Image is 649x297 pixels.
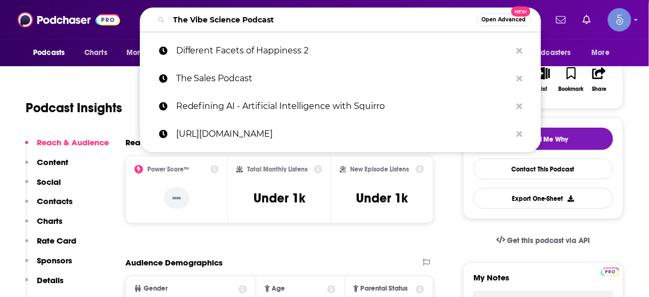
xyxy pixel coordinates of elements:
[532,135,568,144] span: Tell Me Why
[272,285,286,292] span: Age
[511,6,531,17] span: New
[25,275,64,295] button: Details
[608,8,631,32] button: Show profile menu
[33,45,65,60] span: Podcasts
[176,120,511,148] p: https://podcasts.apple.com/us/podcast/redefining-ai-artificial-intelligence-with-squirro/id161393...
[176,37,511,65] p: Different Facets of Happiness 2
[18,10,120,30] img: Podchaser - Follow, Share and Rate Podcasts
[254,190,305,206] h3: Under 1k
[488,228,599,254] a: Get this podcast via API
[37,236,76,246] p: Rate Card
[508,236,590,245] span: Get this podcast via API
[176,65,511,92] p: The Sales Podcast
[473,128,613,150] button: tell me why sparkleTell Me Why
[584,43,623,63] button: open menu
[601,268,620,276] img: Podchaser Pro
[557,60,585,99] button: Bookmark
[37,196,73,206] p: Contacts
[140,120,541,148] a: [URL][DOMAIN_NAME]
[37,157,68,167] p: Content
[559,86,584,92] div: Bookmark
[477,13,531,26] button: Open AdvancedNew
[140,7,541,32] div: Search podcasts, credits, & more...
[592,86,606,92] div: Share
[247,166,307,173] h2: Total Monthly Listens
[140,37,541,65] a: Different Facets of Happiness 2
[125,257,223,268] h2: Audience Demographics
[552,11,570,29] a: Show notifications dropdown
[25,216,62,236] button: Charts
[37,216,62,226] p: Charts
[608,8,631,32] span: Logged in as Spiral5-G1
[176,92,511,120] p: Redefining AI - Artificial Intelligence with Squirro
[25,137,109,157] button: Reach & Audience
[25,177,61,197] button: Social
[37,255,72,265] p: Sponsors
[125,137,150,147] h2: Reach
[169,11,477,28] input: Search podcasts, credits, & more...
[144,285,168,292] span: Gender
[37,275,64,285] p: Details
[473,188,613,209] button: Export One-Sheet
[140,92,541,120] a: Redefining AI - Artificial Intelligence with Squirro
[601,266,620,276] a: Pro website
[608,8,631,32] img: User Profile
[585,60,613,99] button: Share
[529,60,557,99] button: List
[361,285,408,292] span: Parental Status
[25,157,68,177] button: Content
[539,86,548,92] div: List
[25,255,72,275] button: Sponsors
[37,137,109,147] p: Reach & Audience
[25,196,73,216] button: Contacts
[473,272,613,291] label: My Notes
[77,43,114,63] a: Charts
[482,17,526,22] span: Open Advanced
[356,190,408,206] h3: Under 1k
[119,43,178,63] button: open menu
[37,177,61,187] p: Social
[473,159,613,179] a: Contact This Podcast
[26,100,122,116] h1: Podcast Insights
[520,45,571,60] span: For Podcasters
[26,43,78,63] button: open menu
[579,11,595,29] a: Show notifications dropdown
[592,45,610,60] span: More
[25,236,76,255] button: Rate Card
[164,187,189,209] p: --
[84,45,107,60] span: Charts
[140,65,541,92] a: The Sales Podcast
[147,166,189,173] h2: Power Score™
[126,45,164,60] span: Monitoring
[513,43,587,63] button: open menu
[351,166,409,173] h2: New Episode Listens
